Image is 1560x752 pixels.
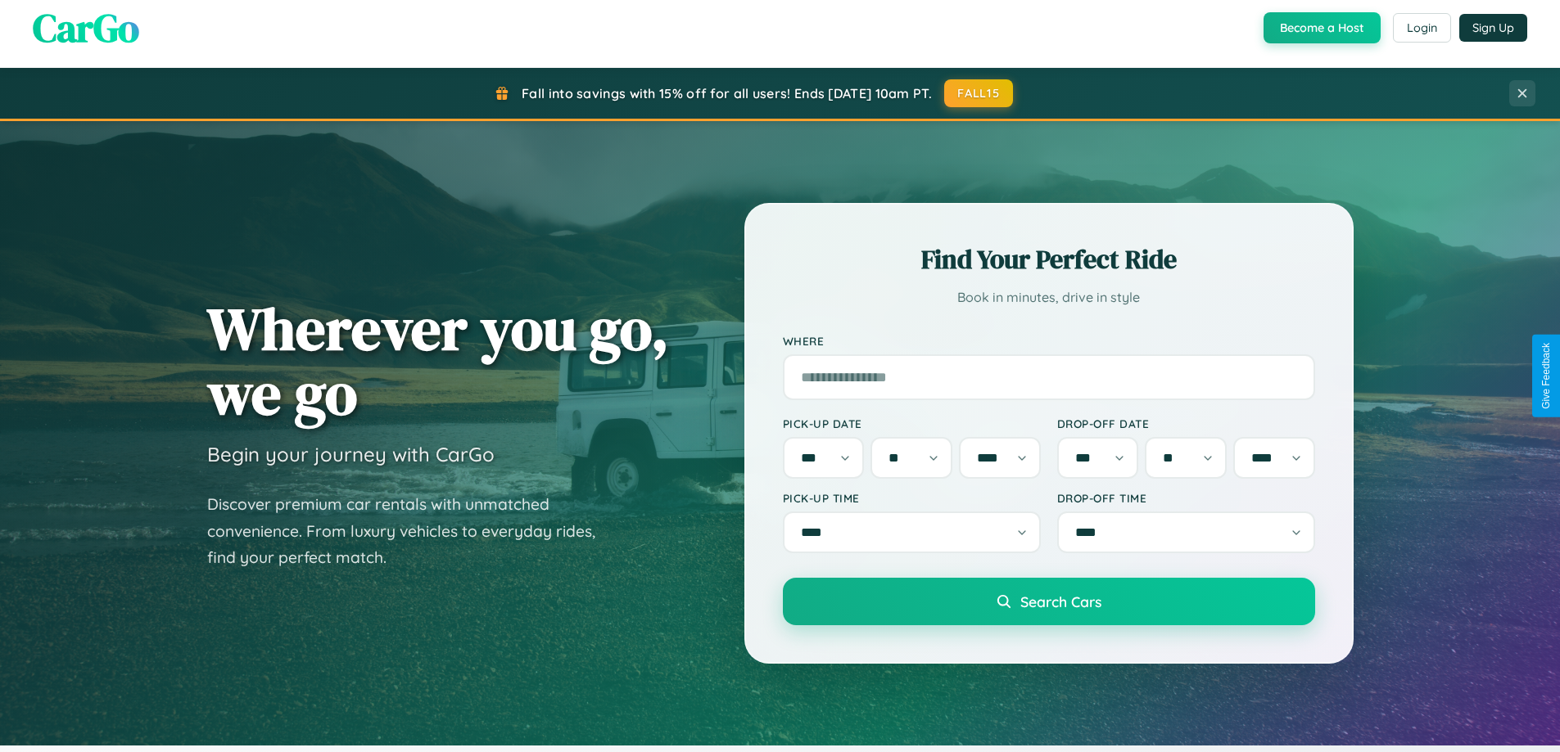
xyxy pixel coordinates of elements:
p: Discover premium car rentals with unmatched convenience. From luxury vehicles to everyday rides, ... [207,491,617,571]
button: Login [1393,13,1451,43]
h2: Find Your Perfect Ride [783,241,1315,277]
button: FALL15 [944,79,1013,107]
span: Search Cars [1020,592,1101,610]
h3: Begin your journey with CarGo [207,442,495,466]
span: Fall into savings with 15% off for all users! Ends [DATE] 10am PT. [522,85,932,101]
label: Drop-off Date [1057,417,1315,430]
label: Drop-off Time [1057,491,1315,505]
button: Search Cars [783,578,1315,625]
div: Give Feedback [1540,343,1552,409]
label: Pick-up Time [783,491,1041,505]
label: Where [783,334,1315,348]
p: Book in minutes, drive in style [783,286,1315,309]
button: Become a Host [1264,12,1381,43]
span: CarGo [33,1,139,55]
h1: Wherever you go, we go [207,296,669,426]
label: Pick-up Date [783,417,1041,430]
button: Sign Up [1459,14,1527,42]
